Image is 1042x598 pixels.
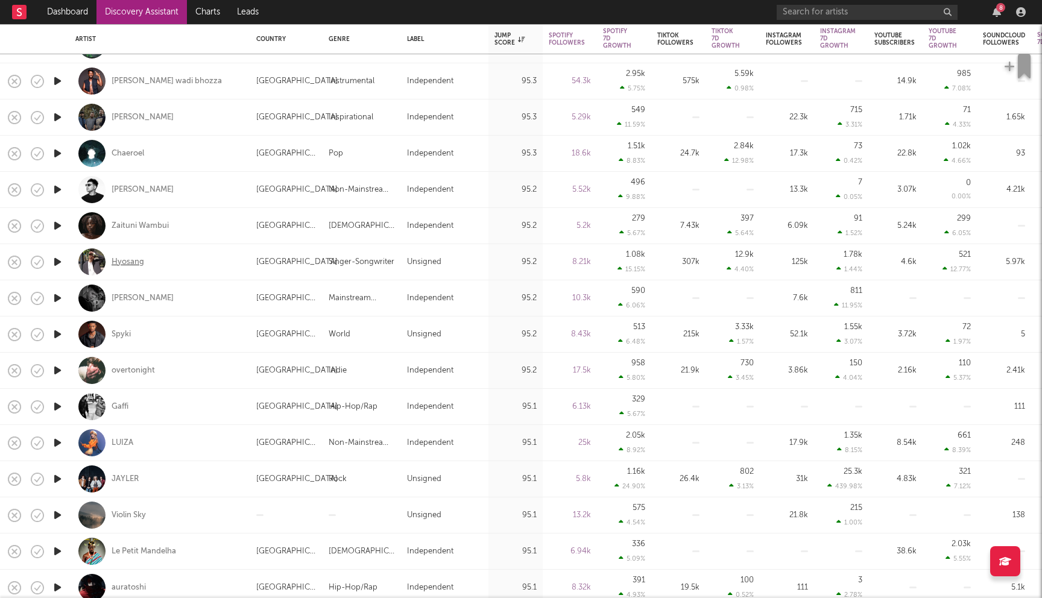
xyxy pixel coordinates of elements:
[766,110,808,125] div: 22.3k
[549,32,585,46] div: Spotify Followers
[844,468,862,476] div: 25.3k
[929,28,957,49] div: YouTube 7D Growth
[957,70,971,78] div: 985
[983,436,1025,450] div: 248
[112,329,131,340] div: Spyki
[957,215,971,222] div: 299
[329,364,347,378] div: Indie
[854,142,862,150] div: 73
[627,468,645,476] div: 1.16k
[407,400,453,414] div: Independent
[112,582,146,593] a: auratoshi
[619,555,645,562] div: 5.09 %
[329,581,377,595] div: Hip-Hop/Rap
[494,472,537,486] div: 95.1
[549,291,591,306] div: 10.3k
[631,178,645,186] div: 496
[112,438,133,448] a: LUIZA
[946,555,971,562] div: 5.55 %
[112,401,128,412] a: Gaffi
[996,3,1005,12] div: 8
[329,74,374,89] div: Instrumental
[631,106,645,114] div: 549
[945,121,971,128] div: 4.33 %
[874,74,917,89] div: 14.9k
[983,327,1025,342] div: 5
[962,323,971,331] div: 72
[657,146,699,161] div: 24.7k
[112,184,174,195] a: [PERSON_NAME]
[740,359,754,367] div: 730
[494,581,537,595] div: 95.1
[734,70,754,78] div: 5.59k
[943,265,971,273] div: 12.77 %
[112,112,174,123] div: [PERSON_NAME]
[657,219,699,233] div: 7.43k
[614,482,645,490] div: 24.90 %
[827,482,862,490] div: 439.98 %
[835,374,862,382] div: 4.04 %
[494,364,537,378] div: 95.2
[112,76,222,87] a: [PERSON_NAME] wadi bhozza
[549,581,591,595] div: 8.32k
[944,157,971,165] div: 4.66 %
[766,327,808,342] div: 52.1k
[959,468,971,476] div: 321
[850,359,862,367] div: 150
[633,576,645,584] div: 391
[874,472,917,486] div: 4.83k
[494,32,525,46] div: Jump Score
[494,74,537,89] div: 95.3
[329,146,343,161] div: Pop
[657,32,693,46] div: Tiktok Followers
[836,518,862,526] div: 1.00 %
[766,581,808,595] div: 111
[874,255,917,269] div: 4.6k
[549,544,591,559] div: 6.94k
[983,183,1025,197] div: 4.21k
[874,219,917,233] div: 5.24k
[766,472,808,486] div: 31k
[112,257,144,268] a: Hyosang
[631,359,645,367] div: 958
[112,365,155,376] a: overtonight
[633,504,645,512] div: 575
[407,183,453,197] div: Independent
[494,146,537,161] div: 95.3
[618,338,645,345] div: 6.48 %
[549,146,591,161] div: 18.6k
[112,221,169,231] a: Zaituni Wambui
[619,157,645,165] div: 8.83 %
[858,576,862,584] div: 3
[632,540,645,548] div: 336
[112,474,139,485] a: JAYLER
[256,146,317,161] div: [GEOGRAPHIC_DATA]
[112,546,176,557] a: Le Petit Mandelha
[112,510,146,521] a: Violin Sky
[329,36,389,43] div: Genre
[734,142,754,150] div: 2.84k
[874,544,917,559] div: 38.6k
[952,194,971,200] div: 0.00 %
[946,374,971,382] div: 5.37 %
[549,110,591,125] div: 5.29k
[874,110,917,125] div: 1.71k
[256,327,317,342] div: [GEOGRAPHIC_DATA]
[837,446,862,454] div: 8.15 %
[946,482,971,490] div: 7.12 %
[619,518,645,526] div: 4.54 %
[494,544,537,559] div: 95.1
[983,364,1025,378] div: 2.41k
[617,121,645,128] div: 11.59 %
[657,255,699,269] div: 307k
[657,74,699,89] div: 575k
[740,576,754,584] div: 100
[549,183,591,197] div: 5.52k
[874,183,917,197] div: 3.07k
[854,215,862,222] div: 91
[619,446,645,454] div: 8.92 %
[983,32,1025,46] div: Soundcloud Followers
[874,436,917,450] div: 8.54k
